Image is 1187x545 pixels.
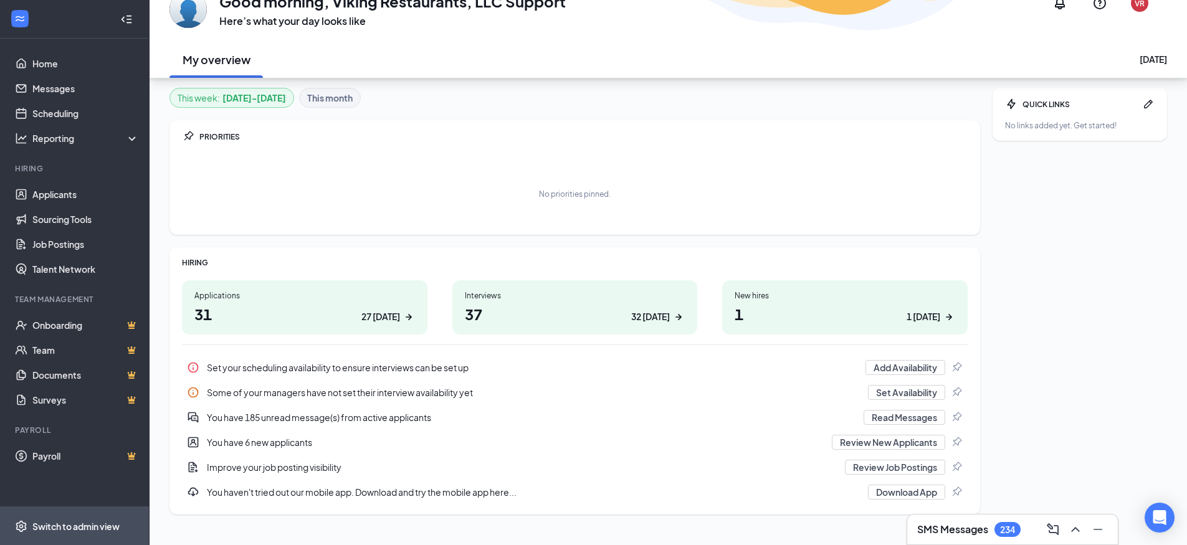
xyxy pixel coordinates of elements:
[187,486,199,498] svg: Download
[187,361,199,374] svg: Info
[32,443,139,468] a: PayrollCrown
[207,436,824,448] div: You have 6 new applicants
[1145,503,1175,533] div: Open Intercom Messenger
[868,485,945,500] button: Download App
[182,480,968,505] a: DownloadYou haven't tried out our mobile app. Download and try the mobile app here...Download AppPin
[32,338,139,363] a: TeamCrown
[950,461,963,473] svg: Pin
[207,361,858,374] div: Set your scheduling availability to ensure interviews can be set up
[182,380,968,405] div: Some of your managers have not set their interview availability yet
[1142,98,1155,110] svg: Pen
[187,411,199,424] svg: DoubleChatActive
[187,436,199,448] svg: UserEntity
[631,310,670,323] div: 32 [DATE]
[1065,519,1085,539] button: ChevronUp
[182,280,427,334] a: Applications3127 [DATE]ArrowRight
[845,460,945,475] button: Review Job Postings
[1005,120,1155,131] div: No links added yet. Get started!
[219,14,566,28] h3: Here’s what your day looks like
[32,313,139,338] a: OnboardingCrown
[1088,519,1108,539] button: Minimize
[15,294,136,305] div: Team Management
[32,132,140,145] div: Reporting
[182,405,968,430] a: DoubleChatActiveYou have 185 unread message(s) from active applicantsRead MessagesPin
[452,280,698,334] a: Interviews3732 [DATE]ArrowRight
[465,303,685,325] h1: 37
[15,132,27,145] svg: Analysis
[950,486,963,498] svg: Pin
[864,410,945,425] button: Read Messages
[194,303,415,325] h1: 31
[465,290,685,301] div: Interviews
[32,51,139,76] a: Home
[187,461,199,473] svg: DocumentAdd
[183,52,250,67] h2: My overview
[182,430,968,455] div: You have 6 new applicants
[32,182,139,207] a: Applicants
[539,189,611,199] div: No priorities pinned.
[182,380,968,405] a: InfoSome of your managers have not set their interview availability yetSet AvailabilityPin
[950,436,963,448] svg: Pin
[182,355,968,380] div: Set your scheduling availability to ensure interviews can be set up
[182,405,968,430] div: You have 185 unread message(s) from active applicants
[32,232,139,257] a: Job Postings
[32,257,139,282] a: Talent Network
[868,385,945,400] button: Set Availability
[182,480,968,505] div: You haven't tried out our mobile app. Download and try the mobile app here...
[207,386,860,399] div: Some of your managers have not set their interview availability yet
[32,76,139,101] a: Messages
[1140,53,1167,65] div: [DATE]
[194,290,415,301] div: Applications
[307,91,353,105] b: This month
[187,386,199,399] svg: Info
[735,290,955,301] div: New hires
[182,455,968,480] div: Improve your job posting visibility
[207,411,856,424] div: You have 185 unread message(s) from active applicants
[1005,98,1018,110] svg: Bolt
[14,12,26,25] svg: WorkstreamLogo
[403,311,415,323] svg: ArrowRight
[182,430,968,455] a: UserEntityYou have 6 new applicantsReview New ApplicantsPin
[182,257,968,268] div: HIRING
[722,280,968,334] a: New hires11 [DATE]ArrowRight
[178,91,286,105] div: This week :
[182,455,968,480] a: DocumentAddImprove your job posting visibilityReview Job PostingsPin
[32,520,120,533] div: Switch to admin view
[182,355,968,380] a: InfoSet your scheduling availability to ensure interviews can be set upAdd AvailabilityPin
[15,163,136,174] div: Hiring
[32,387,139,412] a: SurveysCrown
[32,363,139,387] a: DocumentsCrown
[832,435,945,450] button: Review New Applicants
[865,360,945,375] button: Add Availability
[943,311,955,323] svg: ArrowRight
[735,303,955,325] h1: 1
[361,310,400,323] div: 27 [DATE]
[1090,522,1105,537] svg: Minimize
[207,486,860,498] div: You haven't tried out our mobile app. Download and try the mobile app here...
[15,425,136,435] div: Payroll
[950,411,963,424] svg: Pin
[182,130,194,143] svg: Pin
[120,13,133,26] svg: Collapse
[672,311,685,323] svg: ArrowRight
[907,310,940,323] div: 1 [DATE]
[1000,524,1015,535] div: 234
[950,386,963,399] svg: Pin
[1043,519,1063,539] button: ComposeMessage
[1068,522,1083,537] svg: ChevronUp
[199,131,968,142] div: PRIORITIES
[1023,99,1137,110] div: QUICK LINKS
[15,520,27,533] svg: Settings
[207,461,837,473] div: Improve your job posting visibility
[32,101,139,126] a: Scheduling
[950,361,963,374] svg: Pin
[1046,522,1061,537] svg: ComposeMessage
[222,91,286,105] b: [DATE] - [DATE]
[917,523,988,536] h3: SMS Messages
[32,207,139,232] a: Sourcing Tools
